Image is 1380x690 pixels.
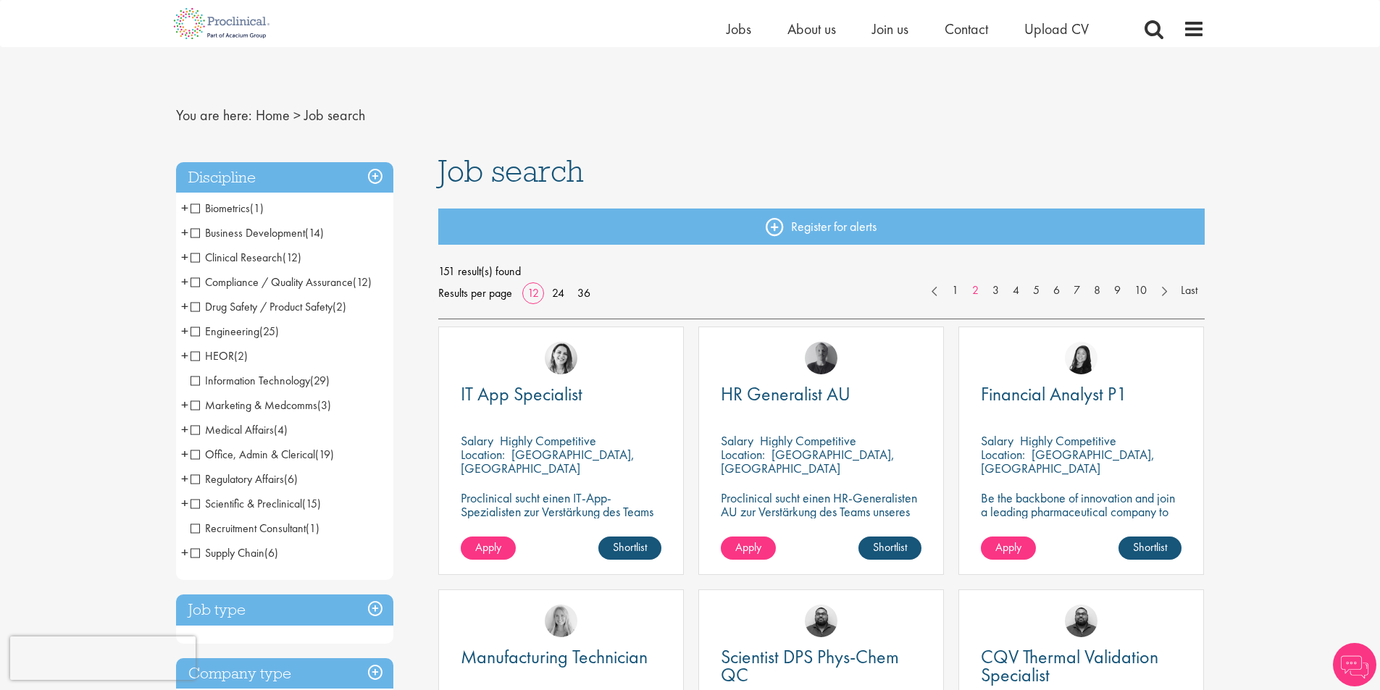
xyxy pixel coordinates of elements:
[981,432,1013,449] span: Salary
[191,521,319,536] span: Recruitment Consultant
[598,537,661,560] a: Shortlist
[191,422,288,437] span: Medical Affairs
[181,295,188,317] span: +
[176,162,393,193] div: Discipline
[965,282,986,299] a: 2
[191,250,301,265] span: Clinical Research
[306,521,319,536] span: (1)
[353,274,372,290] span: (12)
[191,274,372,290] span: Compliance / Quality Assurance
[547,285,569,300] a: 24
[1020,432,1116,449] p: Highly Competitive
[181,271,188,293] span: +
[191,348,248,363] span: HEOR
[302,496,321,511] span: (15)
[1087,282,1108,299] a: 8
[264,545,278,560] span: (6)
[181,443,188,465] span: +
[293,106,301,125] span: >
[1333,643,1376,686] img: Chatbot
[805,342,837,374] a: Felix Zimmer
[191,397,331,413] span: Marketing & Medcomms
[572,285,595,300] a: 36
[721,537,776,560] a: Apply
[1118,537,1182,560] a: Shortlist
[191,201,250,216] span: Biometrics
[1046,282,1067,299] a: 6
[10,636,196,680] iframe: reCAPTCHA
[981,491,1182,546] p: Be the backbone of innovation and join a leading pharmaceutical company to help keep life-changin...
[283,250,301,265] span: (12)
[181,492,188,514] span: +
[461,382,582,406] span: IT App Specialist
[727,20,751,38] a: Jobs
[181,222,188,243] span: +
[333,299,346,314] span: (2)
[191,324,259,339] span: Engineering
[545,605,577,637] img: Shannon Briggs
[191,373,330,388] span: Information Technology
[176,658,393,689] h3: Company type
[1066,282,1087,299] a: 7
[872,20,908,38] a: Join us
[721,382,850,406] span: HR Generalist AU
[181,345,188,366] span: +
[461,446,635,476] p: [GEOGRAPHIC_DATA], [GEOGRAPHIC_DATA]
[1065,342,1097,374] a: Numhom Sudsok
[191,422,274,437] span: Medical Affairs
[858,537,921,560] a: Shortlist
[438,261,1205,282] span: 151 result(s) found
[181,542,188,563] span: +
[721,648,921,684] a: Scientist DPS Phys-Chem QC
[461,644,648,669] span: Manufacturing Technician
[995,539,1021,555] span: Apply
[191,545,278,560] span: Supply Chain
[1024,20,1089,38] a: Upload CV
[191,447,334,462] span: Office, Admin & Clerical
[1174,282,1205,299] a: Last
[274,422,288,437] span: (4)
[259,324,279,339] span: (25)
[461,537,516,560] a: Apply
[945,20,988,38] a: Contact
[1127,282,1154,299] a: 10
[191,299,346,314] span: Drug Safety / Product Safety
[981,537,1036,560] a: Apply
[981,385,1182,403] a: Financial Analyst P1
[191,225,324,240] span: Business Development
[787,20,836,38] a: About us
[805,605,837,637] img: Ashley Bennett
[475,539,501,555] span: Apply
[191,373,310,388] span: Information Technology
[735,539,761,555] span: Apply
[1065,605,1097,637] img: Ashley Bennett
[191,348,234,363] span: HEOR
[721,446,895,476] p: [GEOGRAPHIC_DATA], [GEOGRAPHIC_DATA]
[191,324,279,339] span: Engineering
[191,299,333,314] span: Drug Safety / Product Safety
[181,468,188,489] span: +
[315,447,334,462] span: (19)
[545,342,577,374] img: Nur Ergiydiren
[981,382,1127,406] span: Financial Analyst P1
[721,432,753,449] span: Salary
[191,250,283,265] span: Clinical Research
[317,397,331,413] span: (3)
[191,521,306,536] span: Recruitment Consultant
[256,106,290,125] a: breadcrumb link
[461,432,493,449] span: Salary
[461,491,661,546] p: Proclinical sucht einen IT-App-Spezialisten zur Verstärkung des Teams unseres Kunden in der [GEOG...
[438,282,512,304] span: Results per page
[760,432,856,449] p: Highly Competitive
[981,446,1155,476] p: [GEOGRAPHIC_DATA], [GEOGRAPHIC_DATA]
[191,471,298,487] span: Regulatory Affairs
